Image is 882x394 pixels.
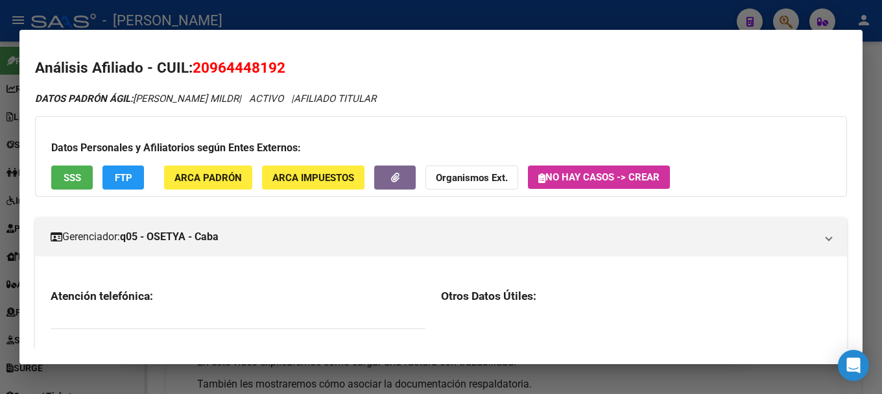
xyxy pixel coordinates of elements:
[35,93,376,105] i: | ACTIVO |
[425,166,518,190] button: Organismos Ext.
[51,140,831,156] h3: Datos Personales y Afiliatorios según Entes Externos:
[436,172,508,184] strong: Organismos Ext.
[294,93,376,105] span: AFILIADO TITULAR
[51,166,93,190] button: SSS
[102,166,144,190] button: FTP
[174,172,242,184] span: ARCA Padrón
[51,229,816,245] mat-panel-title: Gerenciador:
[35,93,239,105] span: [PERSON_NAME] MILDR
[538,171,660,183] span: No hay casos -> Crear
[272,172,354,184] span: ARCA Impuestos
[120,229,219,245] strong: q05 - OSETYA - Caba
[164,166,252,190] button: ARCA Padrón
[838,350,869,381] div: Open Intercom Messenger
[262,166,364,190] button: ARCA Impuestos
[35,57,847,79] h2: Análisis Afiliado - CUIL:
[441,289,831,303] h3: Otros Datos Útiles:
[35,93,133,105] strong: DATOS PADRÓN ÁGIL:
[51,289,425,303] h3: Atención telefónica:
[115,172,132,184] span: FTP
[528,166,670,189] button: No hay casos -> Crear
[193,59,285,76] span: 20964448192
[64,172,81,184] span: SSS
[35,217,847,256] mat-expansion-panel-header: Gerenciador:q05 - OSETYA - Caba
